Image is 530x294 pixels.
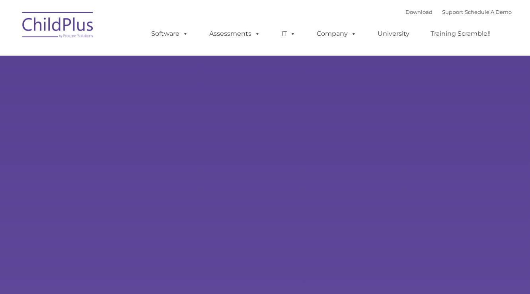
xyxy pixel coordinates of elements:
[309,26,364,42] a: Company
[405,9,433,15] a: Download
[423,26,499,42] a: Training Scramble!!
[143,26,196,42] a: Software
[465,9,512,15] a: Schedule A Demo
[18,6,98,46] img: ChildPlus by Procare Solutions
[405,9,512,15] font: |
[201,26,268,42] a: Assessments
[442,9,463,15] a: Support
[370,26,417,42] a: University
[273,26,304,42] a: IT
